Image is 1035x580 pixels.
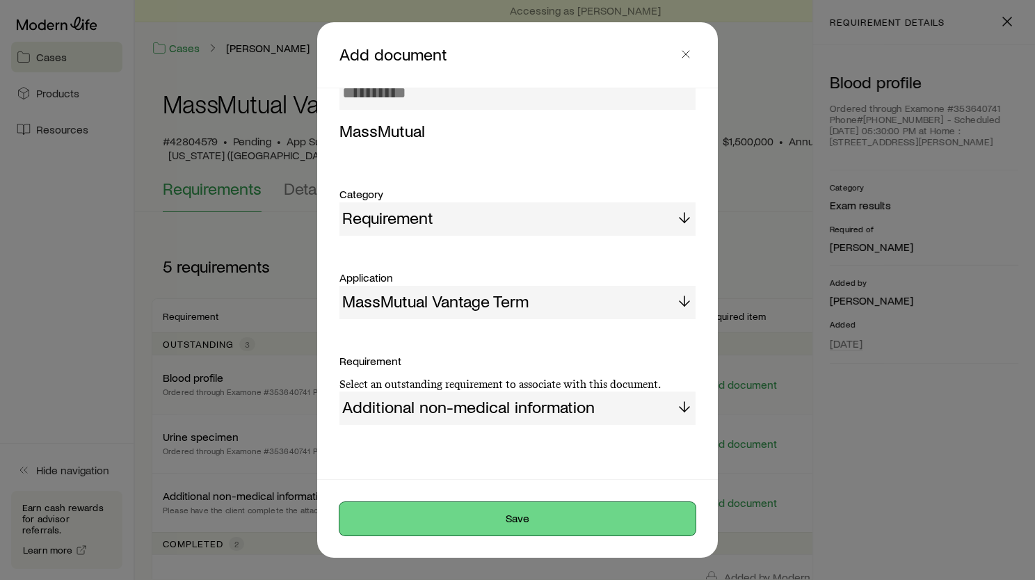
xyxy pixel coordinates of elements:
[339,269,696,286] div: Application
[339,378,696,392] p: Select an outstanding requirement to associate with this document.
[339,45,676,65] p: Add document
[339,120,425,140] span: MassMutual
[339,502,696,535] button: Save
[339,186,696,202] div: Category
[339,353,696,392] div: Requirement
[339,115,687,147] li: MassMutual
